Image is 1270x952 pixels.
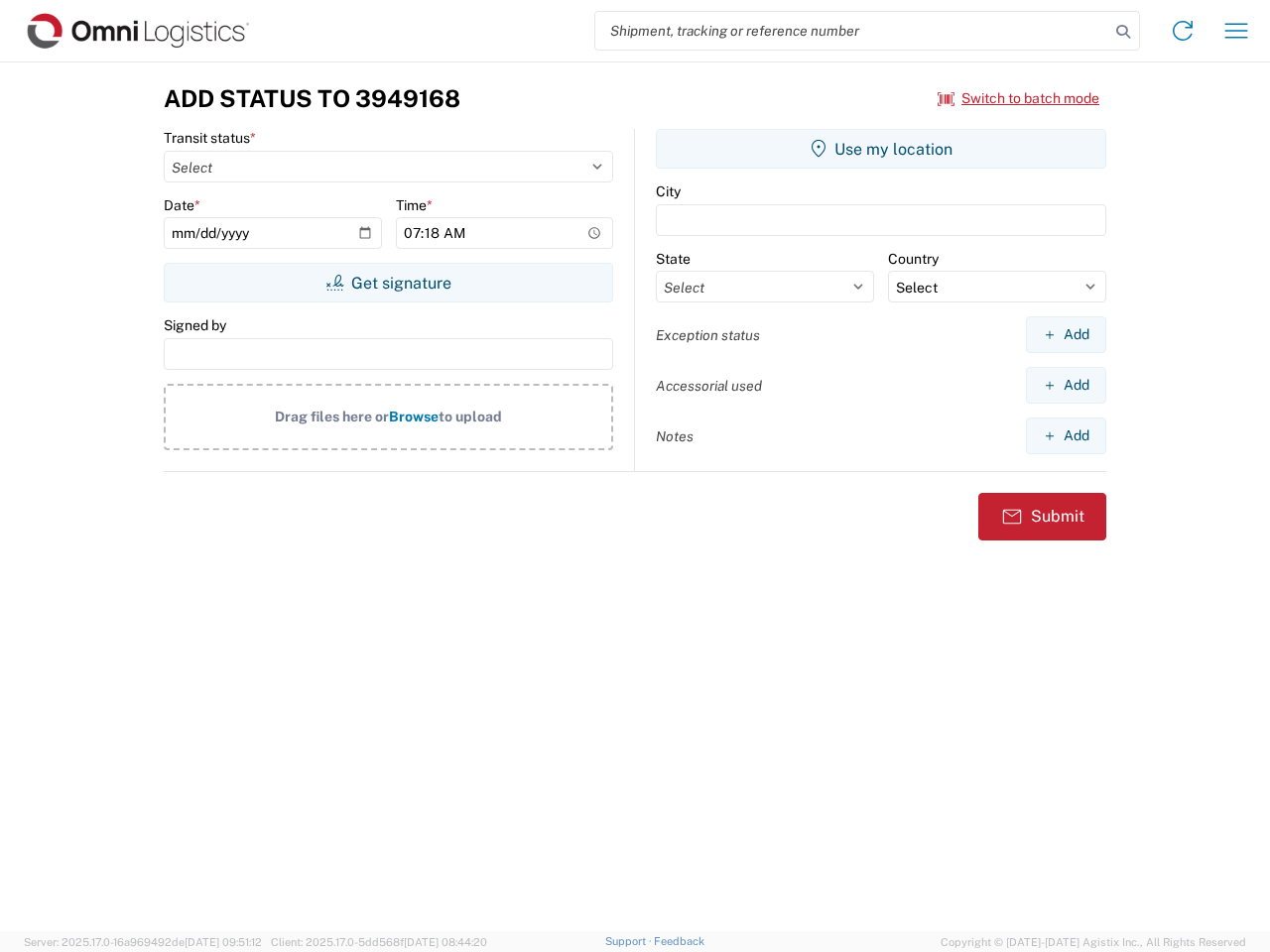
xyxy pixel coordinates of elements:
[656,129,1106,169] button: Use my location
[164,129,256,147] label: Transit status
[396,196,433,214] label: Time
[595,12,1109,50] input: Shipment, tracking or reference number
[978,493,1106,540] button: Submit
[938,82,1099,115] button: Switch to batch mode
[656,326,760,344] label: Exception status
[1026,367,1106,404] button: Add
[941,933,1246,951] span: Copyright © [DATE]-[DATE] Agistix Inc., All Rights Reserved
[656,250,691,268] label: State
[654,935,704,947] a: Feedback
[275,409,389,424] span: Drag files here or
[164,196,200,214] label: Date
[888,250,939,268] label: Country
[1026,417,1106,454] button: Add
[404,936,487,948] span: [DATE] 08:44:20
[185,936,262,948] span: [DATE] 09:51:12
[1026,316,1106,353] button: Add
[164,84,460,113] h3: Add Status to 3949168
[271,936,487,948] span: Client: 2025.17.0-5dd568f
[389,409,439,424] span: Browse
[164,263,613,302] button: Get signature
[439,409,502,424] span: to upload
[656,427,694,445] label: Notes
[605,935,655,947] a: Support
[24,936,262,948] span: Server: 2025.17.0-16a969492de
[656,377,762,395] label: Accessorial used
[656,182,681,200] label: City
[164,316,226,334] label: Signed by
